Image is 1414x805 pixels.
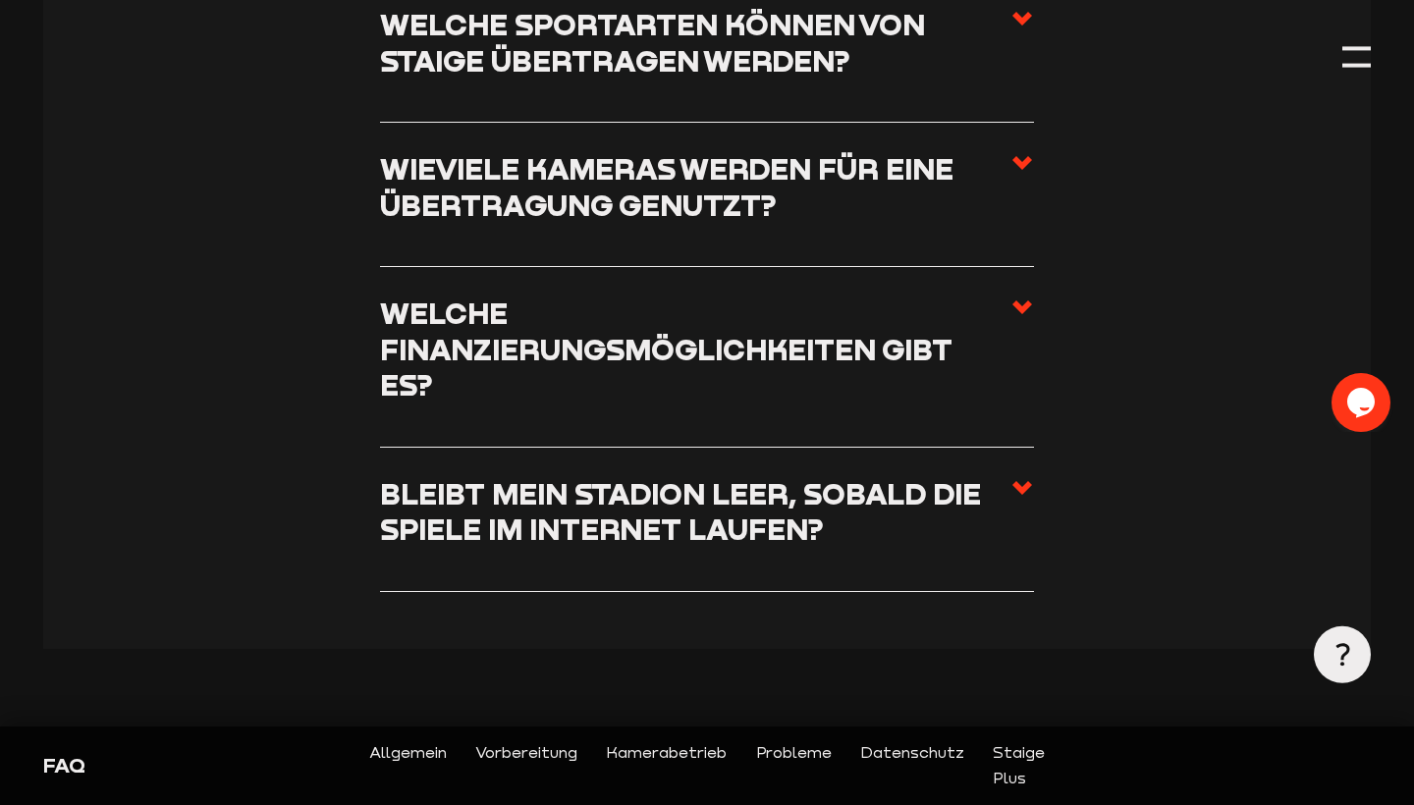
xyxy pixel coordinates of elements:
a: Allgemein [369,740,447,790]
h3: Welche Finanzierungsmöglichkeiten gibt es? [380,295,1009,403]
h3: Wieviele Kameras werden für eine Übertragung genutzt? [380,151,1009,223]
div: FAQ [43,751,359,779]
a: Vorbereitung [475,740,577,790]
a: Datenschutz [860,740,964,790]
iframe: chat widget [1332,373,1394,432]
h3: Welche Sportarten können von Staige übertragen werden? [380,7,1009,79]
h3: Bleibt mein Stadion leer, sobald die Spiele im Internet laufen? [380,476,1009,548]
a: Kamerabetrieb [606,740,727,790]
a: Staige Plus [993,740,1045,790]
a: Probleme [756,740,832,790]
